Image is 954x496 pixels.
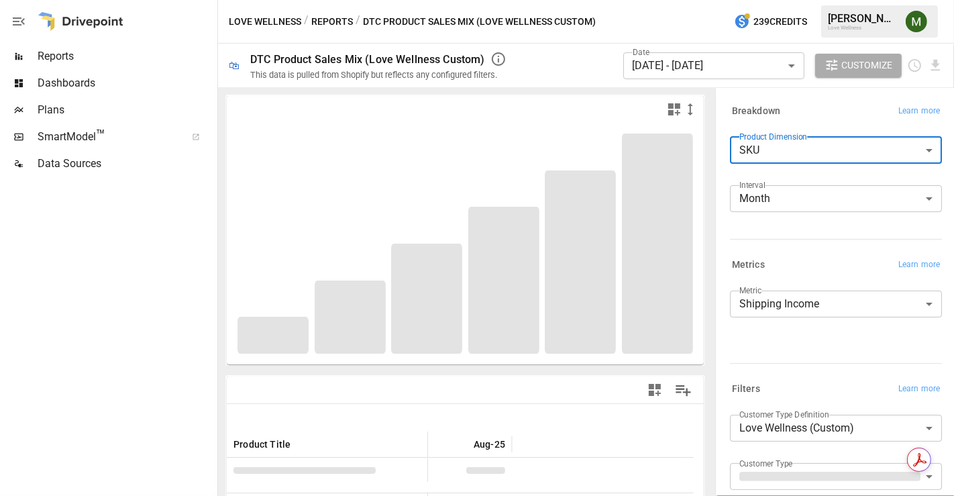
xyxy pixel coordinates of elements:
[668,375,698,405] button: Manage Columns
[828,25,898,31] div: Love Wellness
[292,435,311,454] button: Sort
[907,58,922,73] button: Schedule report
[474,438,505,451] span: Aug-25
[38,156,215,172] span: Data Sources
[906,11,927,32] img: Meredith Lacasse
[730,185,942,212] div: Month
[96,127,105,144] span: ™
[739,179,765,191] label: Interval
[732,382,760,397] h6: Filters
[730,291,942,317] div: Shipping Income
[623,52,804,79] div: [DATE] - [DATE]
[311,13,353,30] button: Reports
[38,75,215,91] span: Dashboards
[730,137,942,164] div: SKU
[38,102,215,118] span: Plans
[250,53,485,66] div: DTC Product Sales Mix (Love Wellness Custom)
[229,59,240,72] div: 🛍
[229,13,301,30] button: Love Wellness
[928,58,943,73] button: Download report
[633,46,649,58] label: Date
[304,13,309,30] div: /
[356,13,360,30] div: /
[38,48,215,64] span: Reports
[898,258,940,272] span: Learn more
[732,104,780,119] h6: Breakdown
[38,129,177,145] span: SmartModel
[739,409,829,420] label: Customer Type Definition
[729,9,812,34] button: 239Credits
[732,258,765,272] h6: Metrics
[898,105,940,118] span: Learn more
[898,383,940,396] span: Learn more
[828,12,898,25] div: [PERSON_NAME]
[250,70,497,80] div: This data is pulled from Shopify but reflects any configured filters.
[233,438,290,451] span: Product Title
[841,57,892,74] span: Customize
[753,13,807,30] span: 239 Credits
[739,131,807,142] label: Product Dimension
[815,54,902,78] button: Customize
[739,458,793,469] label: Customer Type
[730,415,942,442] div: Love Wellness (Custom)
[739,285,761,296] label: Metric
[454,435,472,454] button: Sort
[898,3,935,40] button: Meredith Lacasse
